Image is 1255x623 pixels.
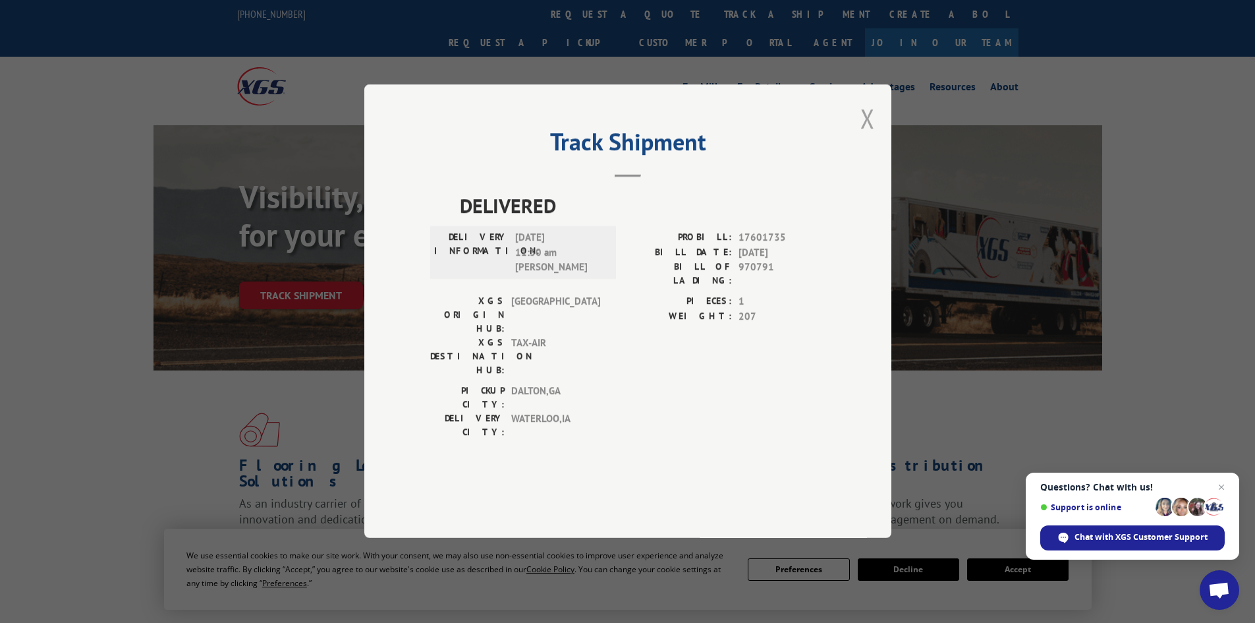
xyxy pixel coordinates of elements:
[739,231,825,246] span: 17601735
[511,384,600,412] span: DALTON , GA
[460,191,825,221] span: DELIVERED
[1040,482,1225,492] span: Questions? Chat with us!
[434,231,509,276] label: DELIVERY INFORMATION:
[628,231,732,246] label: PROBILL:
[1074,531,1208,543] span: Chat with XGS Customer Support
[430,336,505,378] label: XGS DESTINATION HUB:
[739,245,825,260] span: [DATE]
[628,260,732,288] label: BILL OF LADING:
[430,295,505,336] label: XGS ORIGIN HUB:
[1040,502,1151,512] span: Support is online
[739,309,825,324] span: 207
[739,260,825,288] span: 970791
[739,295,825,310] span: 1
[1213,479,1229,495] span: Close chat
[511,295,600,336] span: [GEOGRAPHIC_DATA]
[628,295,732,310] label: PIECES:
[1200,570,1239,610] div: Open chat
[628,245,732,260] label: BILL DATE:
[1040,525,1225,550] div: Chat with XGS Customer Support
[430,133,825,158] h2: Track Shipment
[430,384,505,412] label: PICKUP CITY:
[628,309,732,324] label: WEIGHT:
[511,336,600,378] span: TAX-AIR
[515,231,604,276] span: [DATE] 11:30 am [PERSON_NAME]
[511,412,600,440] span: WATERLOO , IA
[860,101,875,136] button: Close modal
[430,412,505,440] label: DELIVERY CITY:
